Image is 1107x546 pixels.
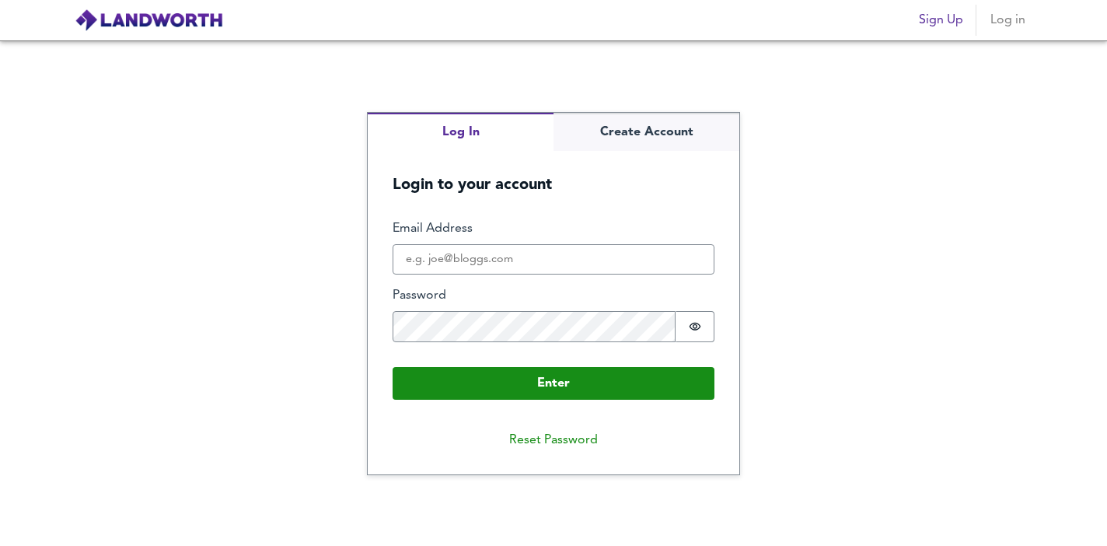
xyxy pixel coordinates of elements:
[676,311,714,342] button: Show password
[497,425,610,456] button: Reset Password
[913,5,969,36] button: Sign Up
[393,220,714,238] label: Email Address
[75,9,223,32] img: logo
[553,113,739,151] button: Create Account
[368,113,553,151] button: Log In
[393,287,714,305] label: Password
[989,9,1026,31] span: Log in
[393,244,714,275] input: e.g. joe@bloggs.com
[983,5,1032,36] button: Log in
[919,9,963,31] span: Sign Up
[368,151,739,195] h5: Login to your account
[393,367,714,400] button: Enter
